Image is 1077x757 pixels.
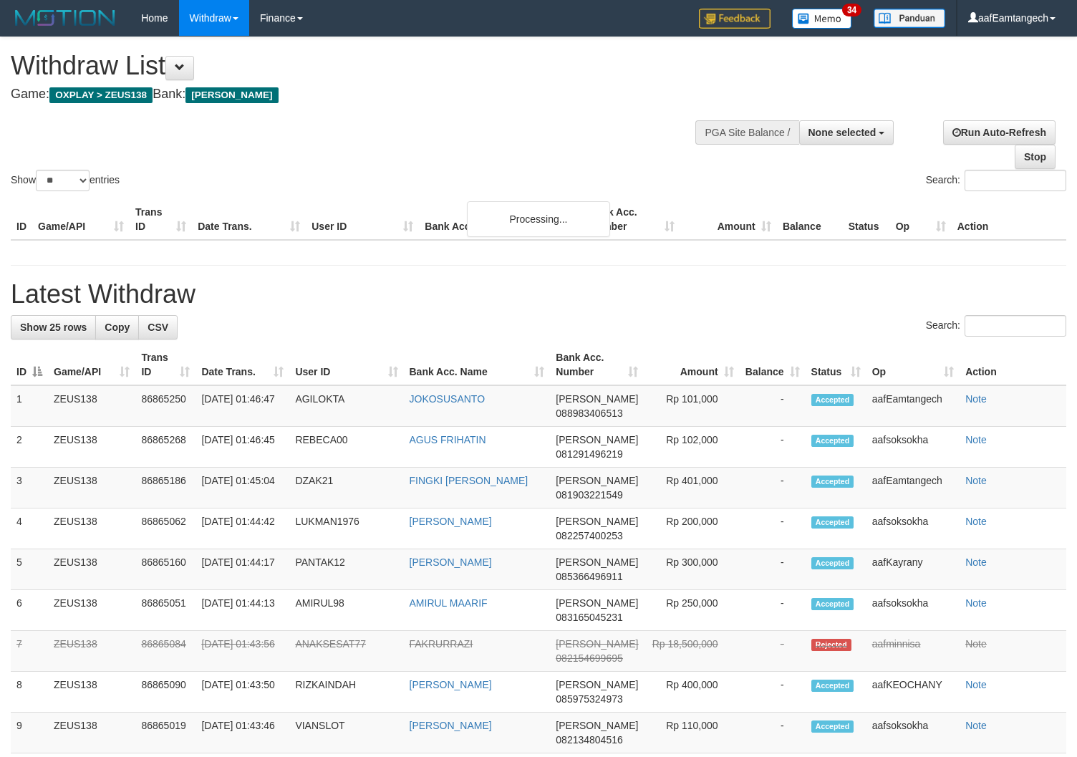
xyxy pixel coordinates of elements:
[811,720,854,733] span: Accepted
[965,170,1066,191] input: Search:
[866,549,960,590] td: aafKayrany
[811,516,854,529] span: Accepted
[965,434,987,445] a: Note
[11,87,704,102] h4: Game: Bank:
[11,590,48,631] td: 6
[195,468,289,508] td: [DATE] 01:45:04
[11,508,48,549] td: 4
[195,427,289,468] td: [DATE] 01:46:45
[811,557,854,569] span: Accepted
[48,468,135,508] td: ZEUS138
[799,120,894,145] button: None selected
[740,672,806,713] td: -
[410,679,492,690] a: [PERSON_NAME]
[644,468,739,508] td: Rp 401,000
[556,556,638,568] span: [PERSON_NAME]
[11,344,48,385] th: ID: activate to sort column descending
[556,393,638,405] span: [PERSON_NAME]
[410,393,486,405] a: JOKOSUSANTO
[644,672,739,713] td: Rp 400,000
[583,199,680,240] th: Bank Acc. Number
[11,713,48,753] td: 9
[965,597,987,609] a: Note
[965,679,987,690] a: Note
[48,344,135,385] th: Game/API: activate to sort column ascending
[410,556,492,568] a: [PERSON_NAME]
[866,508,960,549] td: aafsoksokha
[680,199,777,240] th: Amount
[740,385,806,427] td: -
[556,652,622,664] span: Copy 082154699695 to clipboard
[740,549,806,590] td: -
[740,427,806,468] td: -
[556,448,622,460] span: Copy 081291496219 to clipboard
[36,170,90,191] select: Showentries
[135,549,195,590] td: 86865160
[289,713,403,753] td: VIANSLOT
[148,322,168,333] span: CSV
[11,468,48,508] td: 3
[926,170,1066,191] label: Search:
[48,508,135,549] td: ZEUS138
[20,322,87,333] span: Show 25 rows
[556,434,638,445] span: [PERSON_NAME]
[740,590,806,631] td: -
[699,9,771,29] img: Feedback.jpg
[410,475,528,486] a: FINGKI [PERSON_NAME]
[556,679,638,690] span: [PERSON_NAME]
[644,427,739,468] td: Rp 102,000
[195,549,289,590] td: [DATE] 01:44:17
[410,720,492,731] a: [PERSON_NAME]
[289,427,403,468] td: REBECA00
[185,87,278,103] span: [PERSON_NAME]
[48,385,135,427] td: ZEUS138
[550,344,644,385] th: Bank Acc. Number: activate to sort column ascending
[811,394,854,406] span: Accepted
[135,385,195,427] td: 86865250
[792,9,852,29] img: Button%20Memo.svg
[960,344,1066,385] th: Action
[556,530,622,541] span: Copy 082257400253 to clipboard
[195,590,289,631] td: [DATE] 01:44:13
[866,672,960,713] td: aafKEOCHANY
[48,427,135,468] td: ZEUS138
[556,475,638,486] span: [PERSON_NAME]
[410,516,492,527] a: [PERSON_NAME]
[289,672,403,713] td: RIZKAINDAH
[808,127,876,138] span: None selected
[135,631,195,672] td: 86865084
[11,199,32,240] th: ID
[289,549,403,590] td: PANTAK12
[644,385,739,427] td: Rp 101,000
[410,434,486,445] a: AGUS FRIHATIN
[289,385,403,427] td: AGILOKTA
[289,631,403,672] td: ANAKSESAT77
[811,680,854,692] span: Accepted
[695,120,798,145] div: PGA Site Balance /
[410,638,473,650] a: FAKRURRAZI
[289,468,403,508] td: DZAK21
[135,344,195,385] th: Trans ID: activate to sort column ascending
[740,631,806,672] td: -
[11,672,48,713] td: 8
[740,344,806,385] th: Balance: activate to sort column ascending
[843,199,890,240] th: Status
[866,385,960,427] td: aafEamtangech
[404,344,551,385] th: Bank Acc. Name: activate to sort column ascending
[289,508,403,549] td: LUKMAN1976
[306,199,419,240] th: User ID
[866,590,960,631] td: aafsoksokha
[192,199,306,240] th: Date Trans.
[195,385,289,427] td: [DATE] 01:46:47
[11,427,48,468] td: 2
[811,598,854,610] span: Accepted
[11,315,96,339] a: Show 25 rows
[289,344,403,385] th: User ID: activate to sort column ascending
[644,590,739,631] td: Rp 250,000
[48,631,135,672] td: ZEUS138
[890,199,952,240] th: Op
[965,638,987,650] a: Note
[777,199,843,240] th: Balance
[556,489,622,501] span: Copy 081903221549 to clipboard
[866,631,960,672] td: aafminnisa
